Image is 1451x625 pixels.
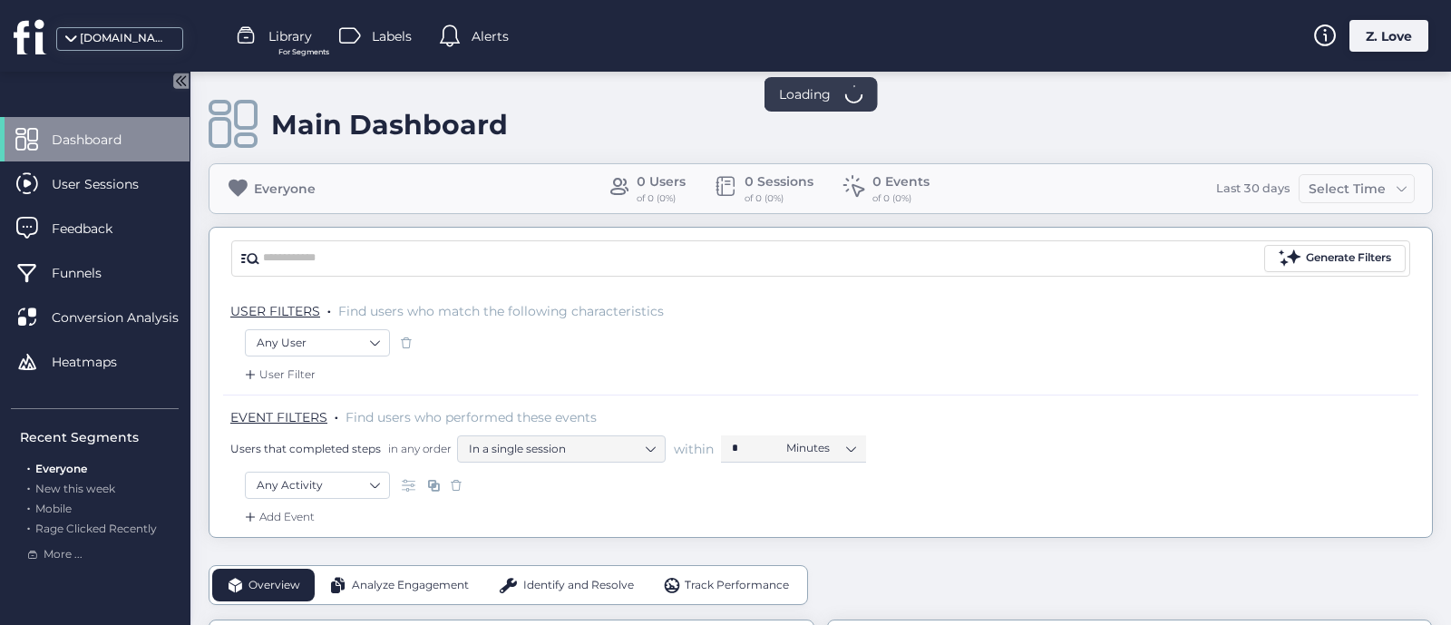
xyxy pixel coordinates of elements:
[1306,249,1391,267] div: Generate Filters
[52,263,129,283] span: Funnels
[385,441,452,456] span: in any order
[27,518,30,535] span: .
[230,409,327,425] span: EVENT FILTERS
[338,303,664,319] span: Find users who match the following characteristics
[335,405,338,424] span: .
[472,26,509,46] span: Alerts
[278,46,329,58] span: For Segments
[352,577,469,594] span: Analyze Engagement
[372,26,412,46] span: Labels
[685,577,789,594] span: Track Performance
[20,427,179,447] div: Recent Segments
[257,472,378,499] nz-select-item: Any Activity
[779,84,831,104] span: Loading
[52,130,149,150] span: Dashboard
[52,352,144,372] span: Heatmaps
[674,440,714,458] span: within
[241,366,316,384] div: User Filter
[27,478,30,495] span: .
[469,435,654,463] nz-select-item: In a single session
[52,174,166,194] span: User Sessions
[1264,245,1406,272] button: Generate Filters
[523,577,634,594] span: Identify and Resolve
[346,409,597,425] span: Find users who performed these events
[35,502,72,515] span: Mobile
[271,108,508,142] div: Main Dashboard
[257,329,378,356] nz-select-item: Any User
[230,303,320,319] span: USER FILTERS
[35,482,115,495] span: New this week
[35,522,157,535] span: Rage Clicked Recently
[52,308,206,327] span: Conversion Analysis
[1349,20,1428,52] div: Z. Love
[241,508,315,526] div: Add Event
[248,577,300,594] span: Overview
[230,441,381,456] span: Users that completed steps
[44,546,83,563] span: More ...
[27,458,30,475] span: .
[327,299,331,317] span: .
[268,26,312,46] span: Library
[35,462,87,475] span: Everyone
[80,30,170,47] div: [DOMAIN_NAME]
[786,435,855,462] nz-select-item: Minutes
[52,219,140,239] span: Feedback
[27,498,30,515] span: .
